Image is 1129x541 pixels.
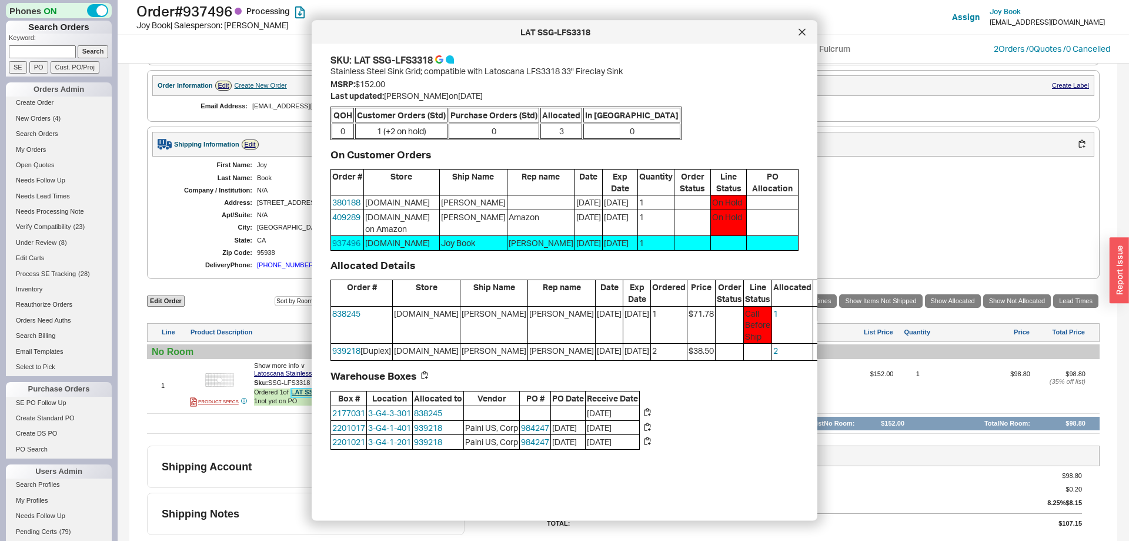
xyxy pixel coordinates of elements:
span: [DATE] [586,435,639,449]
span: 1 [638,195,674,210]
div: Purchase Orders [6,382,112,396]
input: Search [78,45,109,58]
a: Create Standard PO [6,412,112,424]
span: $98.80 [1010,370,1030,377]
a: Lead Times [1053,294,1098,308]
a: Needs Lead Times [6,190,112,203]
div: Price [941,328,1030,336]
h3: On Customer Orders [330,149,799,160]
span: PO Allocation [747,170,798,195]
span: [PERSON_NAME] [507,236,574,250]
span: Rep name [507,170,574,195]
div: Orders Admin [6,82,112,97]
span: $98.80 [1065,370,1085,377]
a: Needs Processing Note [6,205,112,218]
a: Inventory [6,283,112,296]
span: Call Before Ship [744,306,771,343]
span: [DATE] [623,344,650,360]
div: List Price [827,328,893,336]
span: [PERSON_NAME] [528,344,595,360]
span: Date [596,280,623,306]
span: Exp Date [603,170,638,195]
span: SSG-LFS3318 [268,379,310,386]
a: 939218 [332,346,360,356]
span: 3 [540,124,582,139]
div: First Name: [164,161,252,169]
div: Book [257,174,602,182]
span: Ordered [651,280,687,306]
span: Store [364,170,439,195]
a: Create Order [6,97,112,109]
div: Joy [257,161,602,169]
span: 1 [638,210,674,235]
a: Create DS PO [6,427,112,440]
span: Store [393,280,460,306]
a: 1 [773,308,778,318]
a: My Orders [6,144,112,156]
span: Rep name [528,280,595,306]
span: ( 8 ) [59,239,66,246]
span: ( 79 ) [59,528,71,535]
span: On Hold [711,210,747,235]
div: City: [164,224,252,231]
div: N/A [738,211,1083,219]
span: Needs Processing Note [16,208,84,215]
a: Search Orders [6,128,112,140]
div: Phones [6,3,112,18]
a: 2Orders /0Quotes /0 Cancelled [994,44,1110,54]
span: $38.50 [687,344,715,360]
div: 1 not yet on PO [254,397,489,405]
span: In [GEOGRAPHIC_DATA] [583,107,680,122]
div: Order Information [158,82,213,89]
a: My Profiles [6,494,112,507]
span: Last updated: [330,90,384,100]
div: Joy Book [441,237,506,249]
span: $98.80 [1062,472,1082,480]
span: Order # [331,170,363,195]
span: Processing [246,6,290,16]
span: [DOMAIN_NAME] [393,344,460,360]
span: ON [44,5,57,17]
span: [DATE] [586,406,639,420]
div: 95938 [738,249,1083,257]
div: [PERSON_NAME] [462,307,526,319]
span: [Duplex] [331,344,392,360]
a: Open Quotes [6,159,112,171]
span: Purchase Orders (Std) [449,107,539,122]
button: Assign [952,11,980,23]
div: LAT SSG-LFS3318 [318,26,793,38]
div: Create New Order [234,82,286,89]
span: 1 [651,306,687,343]
span: [DOMAIN_NAME] [364,195,439,210]
span: [PERSON_NAME] [528,306,595,343]
div: Address: [164,199,252,207]
div: [PHONE_NUMBER] [257,261,315,269]
a: Show Not Allocated [983,294,1051,308]
span: 2 [651,344,687,360]
div: Line [162,328,188,336]
span: On Hold [711,195,747,210]
a: PO Search [6,443,112,456]
a: 2201021 [332,437,365,447]
span: Allocated [540,107,582,122]
span: 1 (+2 on hold) [355,124,447,139]
div: N/A [257,187,602,194]
a: Under Review(8) [6,237,112,249]
a: Edit [215,81,232,91]
div: 1 [161,382,188,390]
div: Users Admin [6,464,112,479]
span: QOH [332,107,354,122]
div: Apt/Suite: [164,211,252,219]
h1: Search Orders [6,21,112,34]
div: Shipping Account [162,460,252,473]
div: State: [164,237,252,244]
a: Search Billing [6,330,112,342]
span: Exp Date [623,280,650,306]
a: Orders Need Auths [6,314,112,327]
a: PRODUCT SPECS [190,397,239,407]
span: PO Date [551,391,585,406]
input: Cust. PO/Proj [51,61,99,74]
a: LAT SSG-LFS3318 [291,389,348,397]
div: Total List No Room : [796,420,855,427]
span: Needs Follow Up [16,177,65,184]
